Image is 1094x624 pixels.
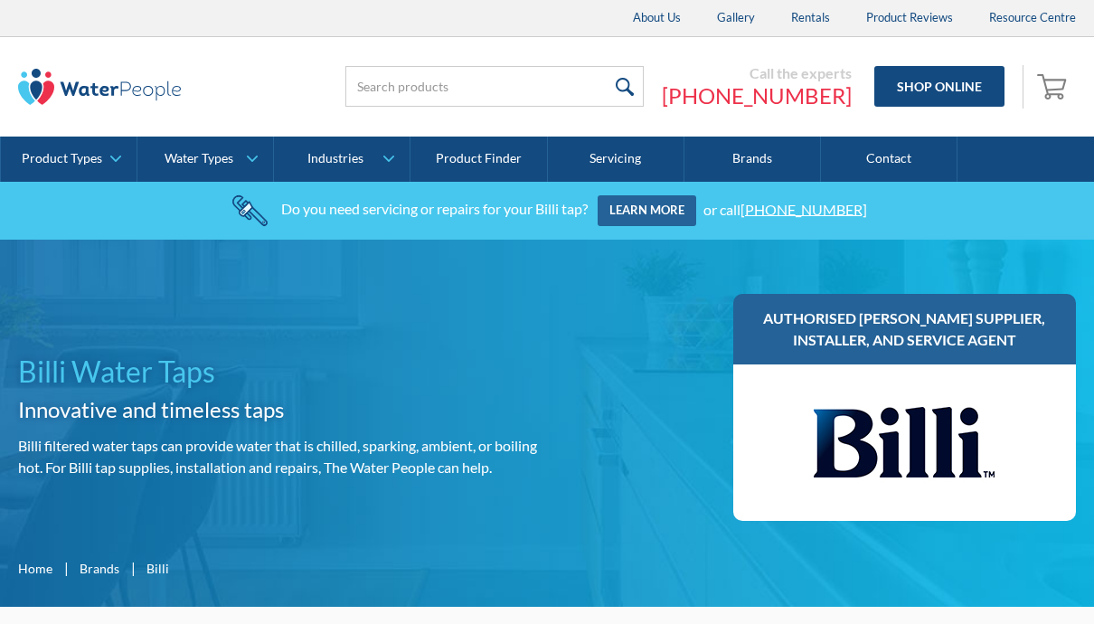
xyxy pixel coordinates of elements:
[80,559,119,578] a: Brands
[740,200,867,217] a: [PHONE_NUMBER]
[410,137,547,182] a: Product Finder
[165,151,233,166] div: Water Types
[874,66,1004,107] a: Shop Online
[61,557,71,579] div: |
[307,151,363,166] div: Industries
[345,66,644,107] input: Search products
[18,559,52,578] a: Home
[1037,71,1071,100] img: shopping cart
[274,137,410,182] a: Industries
[684,137,821,182] a: Brands
[598,195,696,226] a: Learn more
[22,151,102,166] div: Product Types
[18,393,540,426] h2: Innovative and timeless taps
[18,350,540,393] h1: Billi Water Taps
[1033,65,1076,109] a: Open empty cart
[821,137,957,182] a: Contact
[18,69,181,105] img: The Water People
[548,137,684,182] a: Servicing
[703,200,867,217] div: or call
[662,64,852,82] div: Call the experts
[662,82,852,109] a: [PHONE_NUMBER]
[1,137,137,182] a: Product Types
[18,435,540,478] p: Billi filtered water taps can provide water that is chilled, sparking, ambient, or boiling hot. F...
[128,557,137,579] div: |
[137,137,273,182] a: Water Types
[281,200,588,217] div: Do you need servicing or repairs for your Billi tap?
[814,383,995,503] img: Billi
[146,559,169,578] div: Billi
[751,307,1058,351] h3: Authorised [PERSON_NAME] supplier, installer, and service agent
